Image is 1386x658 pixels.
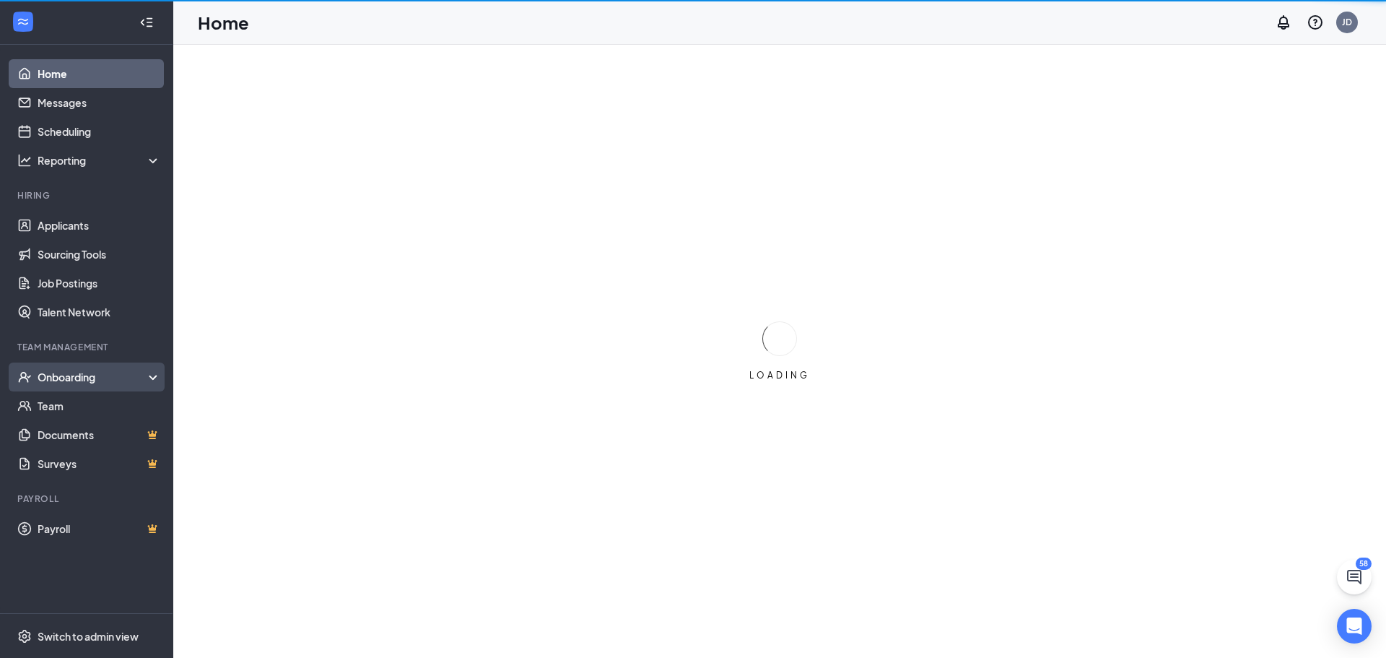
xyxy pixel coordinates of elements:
[38,629,139,644] div: Switch to admin view
[1337,560,1372,594] button: ChatActive
[17,341,158,353] div: Team Management
[198,10,249,35] h1: Home
[38,298,161,326] a: Talent Network
[38,391,161,420] a: Team
[17,189,158,202] div: Hiring
[16,14,30,29] svg: WorkstreamLogo
[1307,14,1324,31] svg: QuestionInfo
[17,493,158,505] div: Payroll
[17,370,32,384] svg: UserCheck
[38,117,161,146] a: Scheduling
[1346,568,1363,586] svg: ChatActive
[1337,609,1372,644] div: Open Intercom Messenger
[17,629,32,644] svg: Settings
[38,59,161,88] a: Home
[744,369,816,381] div: LOADING
[38,211,161,240] a: Applicants
[38,370,149,384] div: Onboarding
[38,514,161,543] a: PayrollCrown
[1356,558,1372,570] div: 58
[38,240,161,269] a: Sourcing Tools
[38,88,161,117] a: Messages
[1342,16,1352,28] div: JD
[38,153,162,168] div: Reporting
[1275,14,1292,31] svg: Notifications
[38,420,161,449] a: DocumentsCrown
[17,153,32,168] svg: Analysis
[139,15,154,30] svg: Collapse
[38,269,161,298] a: Job Postings
[38,449,161,478] a: SurveysCrown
